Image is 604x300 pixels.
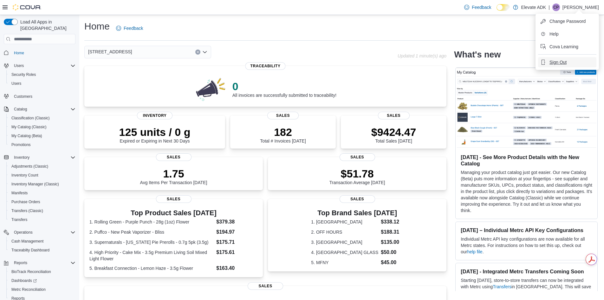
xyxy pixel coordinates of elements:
a: BioTrack Reconciliation [9,268,54,276]
p: 0 [232,80,336,93]
button: Clear input [195,50,200,55]
span: Metrc Reconciliation [11,287,46,292]
dt: 3. [GEOGRAPHIC_DATA] [311,239,378,245]
dt: 4. High Priority - Cake Mix - 3.5g Premium Living Soil Mixed Light Flower [89,249,214,262]
span: Inventory [11,154,75,161]
span: Reports [14,260,27,265]
button: Transfers [6,215,78,224]
dd: $45.00 [381,259,403,266]
input: Dark Mode [497,4,510,11]
dt: 3. Supernaturals - [US_STATE] Pie Prerolls - 0.7g 5pk (3.5g) [89,239,214,245]
span: Inventory Manager (Classic) [11,182,59,187]
dt: 5. MFNY [311,259,378,266]
a: Security Roles [9,71,38,78]
span: Users [14,63,24,68]
span: Catalog [11,105,75,113]
a: Traceabilty Dashboard [9,246,52,254]
span: Transfers [11,217,27,222]
p: 1.75 [140,167,207,180]
a: Users [9,80,24,87]
p: Managing your product catalog just got easier. Our new Catalog (Beta) puts more information at yo... [461,169,592,214]
span: Dashboards [11,278,37,283]
span: Feedback [124,25,143,31]
button: Manifests [6,189,78,197]
span: Manifests [11,190,28,196]
dt: 2. Puffco - New Peak Vaporizer - Bliss [89,229,214,235]
button: Adjustments (Classic) [6,162,78,171]
dd: $163.40 [216,264,258,272]
button: Metrc Reconciliation [6,285,78,294]
span: Users [11,81,21,86]
p: 182 [260,126,306,138]
dd: $338.12 [381,218,403,226]
button: Home [1,48,78,57]
button: Inventory [1,153,78,162]
button: Catalog [1,105,78,114]
span: Inventory [137,112,172,119]
a: Transfers [9,216,30,223]
span: Help [549,31,559,37]
p: Elevate ADK [521,3,546,11]
button: Change Password [538,16,596,26]
button: Promotions [6,140,78,149]
button: Transfers (Classic) [6,206,78,215]
span: Promotions [9,141,75,149]
span: My Catalog (Beta) [9,132,75,140]
button: Security Roles [6,70,78,79]
button: Inventory Count [6,171,78,180]
span: Metrc Reconciliation [9,286,75,293]
dt: 4. [GEOGRAPHIC_DATA] GLASS [311,249,378,256]
span: My Catalog (Beta) [11,133,42,138]
button: My Catalog (Beta) [6,131,78,140]
dd: $175.71 [216,238,258,246]
span: Security Roles [11,72,36,77]
span: Sales [267,112,299,119]
span: BioTrack Reconciliation [9,268,75,276]
button: Users [6,79,78,88]
span: Inventory [14,155,29,160]
span: [STREET_ADDRESS] [88,48,132,56]
span: Operations [14,230,33,235]
span: Manifests [9,189,75,197]
dt: 1. [GEOGRAPHIC_DATA] [311,219,378,225]
button: Traceabilty Dashboard [6,246,78,255]
p: $51.78 [329,167,385,180]
span: My Catalog (Classic) [9,123,75,131]
span: Adjustments (Classic) [9,163,75,170]
span: CP [554,3,559,11]
h3: [DATE] - See More Product Details with the New Catalog [461,154,592,167]
span: Traceability [245,62,286,70]
a: Dashboards [9,277,39,284]
span: Feedback [472,4,491,10]
div: Chase Pippin [552,3,560,11]
img: 0 [194,76,227,102]
h3: Top Product Sales [DATE] [89,209,258,217]
span: Promotions [11,142,31,147]
span: Sales [378,112,410,119]
span: My Catalog (Classic) [11,124,47,130]
span: Change Password [549,18,586,24]
img: Cova [13,4,41,10]
dd: $135.00 [381,238,403,246]
button: Cash Management [6,237,78,246]
dt: 1. Rolling Green - Purple Punch - 28g (1oz) Flower [89,219,214,225]
button: Inventory Manager (Classic) [6,180,78,189]
span: Sales [156,195,192,203]
span: Sales [156,153,192,161]
span: Sales [340,195,375,203]
p: | [549,3,550,11]
dd: $188.31 [381,228,403,236]
button: Users [1,61,78,70]
span: Sales [248,282,283,290]
button: Inventory [11,154,32,161]
dd: $50.00 [381,249,403,256]
button: Operations [11,229,35,236]
span: Cash Management [9,237,75,245]
span: Classification (Classic) [9,114,75,122]
button: Customers [1,92,78,101]
div: All invoices are successfully submitted to traceability! [232,80,336,98]
span: Load All Apps in [GEOGRAPHIC_DATA] [18,19,75,31]
a: My Catalog (Classic) [9,123,49,131]
span: Cova Learning [549,43,578,50]
dd: $175.61 [216,249,258,256]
